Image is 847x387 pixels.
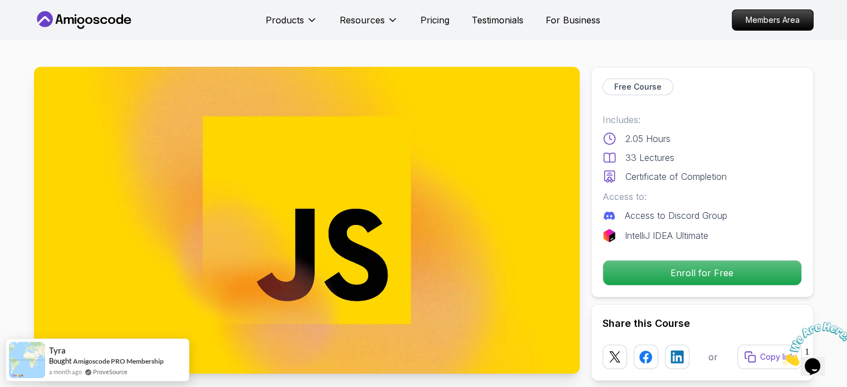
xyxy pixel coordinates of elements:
span: a month ago [49,367,82,376]
p: Access to Discord Group [625,209,727,222]
p: IntelliJ IDEA Ultimate [625,229,708,242]
button: Products [266,13,317,36]
p: Enroll for Free [603,261,801,285]
span: Bought [49,356,72,365]
p: Includes: [603,113,802,126]
p: or [708,350,718,364]
p: Free Course [614,81,662,92]
a: Testimonials [472,13,523,27]
h2: Share this Course [603,316,802,331]
img: provesource social proof notification image [9,342,45,378]
button: Copy link [737,345,802,369]
iframe: chat widget [778,317,847,370]
img: jetbrains logo [603,229,616,242]
a: ProveSource [93,368,128,375]
button: Enroll for Free [603,260,802,286]
a: Amigoscode PRO Membership [73,357,164,365]
a: Members Area [732,9,814,31]
p: 33 Lectures [625,151,674,164]
p: Members Area [732,10,813,30]
p: Copy link [760,351,795,362]
a: Pricing [420,13,449,27]
p: Resources [340,13,385,27]
p: Access to: [603,190,802,203]
span: 1 [4,4,9,14]
p: 2.05 Hours [625,132,670,145]
p: Certificate of Completion [625,170,727,183]
span: Tyra [49,346,66,355]
p: Products [266,13,304,27]
img: javascript-for-beginners_thumbnail [34,67,580,374]
img: Chat attention grabber [4,4,74,48]
a: For Business [546,13,600,27]
button: Resources [340,13,398,36]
